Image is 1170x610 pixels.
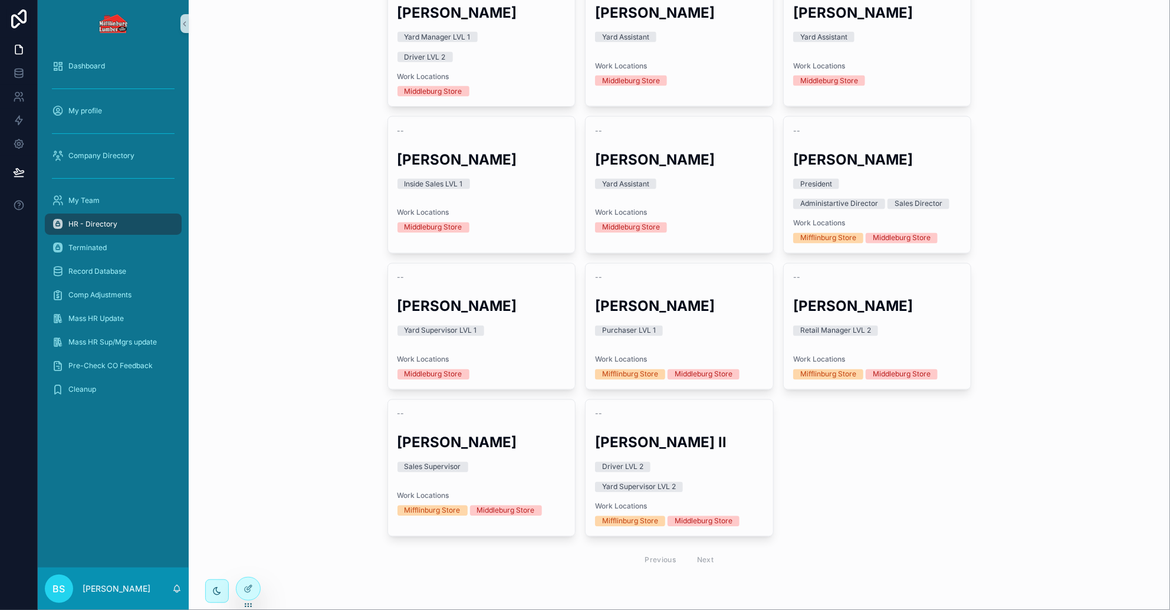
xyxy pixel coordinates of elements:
[595,502,764,511] span: Work Locations
[800,369,856,380] div: Mifflinburg Store
[68,361,153,370] span: Pre-Check CO Feedback
[99,14,128,33] img: App logo
[68,290,132,300] span: Comp Adjustments
[793,297,962,316] h2: [PERSON_NAME]
[68,106,102,116] span: My profile
[800,326,871,336] div: Retail Manager LVL 2
[83,583,150,595] p: [PERSON_NAME]
[45,308,182,329] a: Mass HR Update
[45,145,182,166] a: Company Directory
[602,482,676,493] div: Yard Supervisor LVL 2
[800,199,878,209] div: Administartive Director
[45,237,182,258] a: Terminated
[405,52,446,63] div: Driver LVL 2
[397,433,566,452] h2: [PERSON_NAME]
[602,369,658,380] div: Mifflinburg Store
[602,462,643,473] div: Driver LVL 2
[602,179,649,189] div: Yard Assistant
[68,267,126,276] span: Record Database
[602,32,649,42] div: Yard Assistant
[793,61,962,71] span: Work Locations
[405,32,471,42] div: Yard Manager LVL 1
[595,433,764,452] h2: [PERSON_NAME] ll
[397,150,566,169] h2: [PERSON_NAME]
[397,491,566,501] span: Work Locations
[405,179,463,189] div: Inside Sales LVL 1
[585,263,774,390] a: --[PERSON_NAME]Purchaser LVL 1Work LocationsMifflinburg StoreMiddleburg Store
[793,219,962,228] span: Work Locations
[397,3,566,22] h2: [PERSON_NAME]
[68,61,105,71] span: Dashboard
[800,32,847,42] div: Yard Assistant
[45,261,182,282] a: Record Database
[53,582,65,596] span: BS
[387,263,576,390] a: --[PERSON_NAME]Yard Supervisor LVL 1Work LocationsMiddleburg Store
[397,208,566,218] span: Work Locations
[387,116,576,254] a: --[PERSON_NAME]Inside Sales LVL 1Work LocationsMiddleburg Store
[595,126,602,136] span: --
[800,76,858,86] div: Middleburg Store
[595,355,764,365] span: Work Locations
[405,462,461,473] div: Sales Supervisor
[45,379,182,400] a: Cleanup
[783,116,972,254] a: --[PERSON_NAME]PresidentAdministartive DirectorSales DirectorWork LocationsMifflinburg StoreMiddl...
[387,399,576,537] a: --[PERSON_NAME]Sales SupervisorWork LocationsMifflinburg StoreMiddleburg Store
[595,273,602,283] span: --
[602,326,656,336] div: Purchaser LVL 1
[405,326,477,336] div: Yard Supervisor LVL 1
[68,151,134,160] span: Company Directory
[793,150,962,169] h2: [PERSON_NAME]
[405,86,462,97] div: Middleburg Store
[45,284,182,306] a: Comp Adjustments
[675,516,732,527] div: Middleburg Store
[45,100,182,122] a: My profile
[405,369,462,380] div: Middleburg Store
[873,369,931,380] div: Middleburg Store
[477,506,535,516] div: Middleburg Store
[397,355,566,365] span: Work Locations
[595,297,764,316] h2: [PERSON_NAME]
[585,116,774,254] a: --[PERSON_NAME]Yard AssistantWork LocationsMiddleburg Store
[68,385,96,394] span: Cleanup
[45,190,182,211] a: My Team
[68,243,107,252] span: Terminated
[397,273,405,283] span: --
[405,506,461,516] div: Mifflinburg Store
[793,126,800,136] span: --
[585,399,774,537] a: --[PERSON_NAME] llDriver LVL 2Yard Supervisor LVL 2Work LocationsMifflinburg StoreMiddleburg Store
[793,355,962,365] span: Work Locations
[68,337,157,347] span: Mass HR Sup/Mgrs update
[45,214,182,235] a: HR - Directory
[397,72,566,81] span: Work Locations
[793,3,962,22] h2: [PERSON_NAME]
[895,199,942,209] div: Sales Director
[45,332,182,353] a: Mass HR Sup/Mgrs update
[800,233,856,244] div: Mifflinburg Store
[595,150,764,169] h2: [PERSON_NAME]
[397,409,405,419] span: --
[68,196,100,205] span: My Team
[595,208,764,218] span: Work Locations
[68,314,124,323] span: Mass HR Update
[675,369,732,380] div: Middleburg Store
[873,233,931,244] div: Middleburg Store
[45,55,182,77] a: Dashboard
[595,3,764,22] h2: [PERSON_NAME]
[783,263,972,390] a: --[PERSON_NAME]Retail Manager LVL 2Work LocationsMifflinburg StoreMiddleburg Store
[68,219,117,229] span: HR - Directory
[405,222,462,233] div: Middleburg Store
[800,179,832,189] div: President
[602,222,660,233] div: Middleburg Store
[595,61,764,71] span: Work Locations
[38,47,189,415] div: scrollable content
[602,76,660,86] div: Middleburg Store
[595,409,602,419] span: --
[793,273,800,283] span: --
[397,297,566,316] h2: [PERSON_NAME]
[602,516,658,527] div: Mifflinburg Store
[397,126,405,136] span: --
[45,355,182,376] a: Pre-Check CO Feedback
